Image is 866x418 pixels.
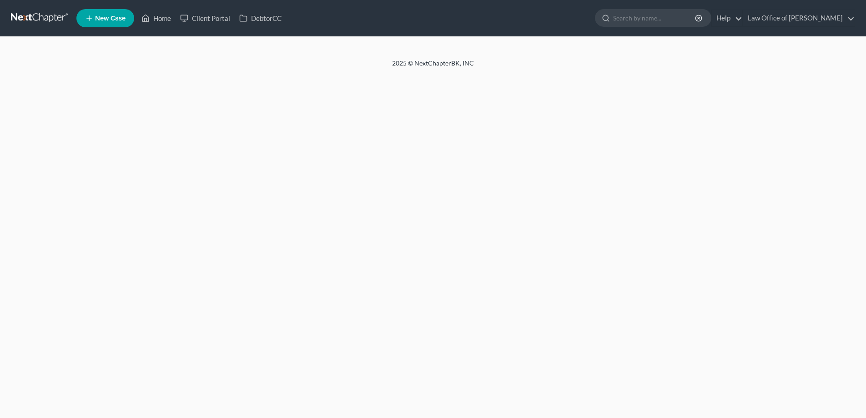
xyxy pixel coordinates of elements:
a: Help [712,10,742,26]
a: Home [137,10,176,26]
div: 2025 © NextChapterBK, INC [174,59,692,75]
input: Search by name... [613,10,696,26]
span: New Case [95,15,126,22]
a: Law Office of [PERSON_NAME] [743,10,855,26]
a: Client Portal [176,10,235,26]
a: DebtorCC [235,10,286,26]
